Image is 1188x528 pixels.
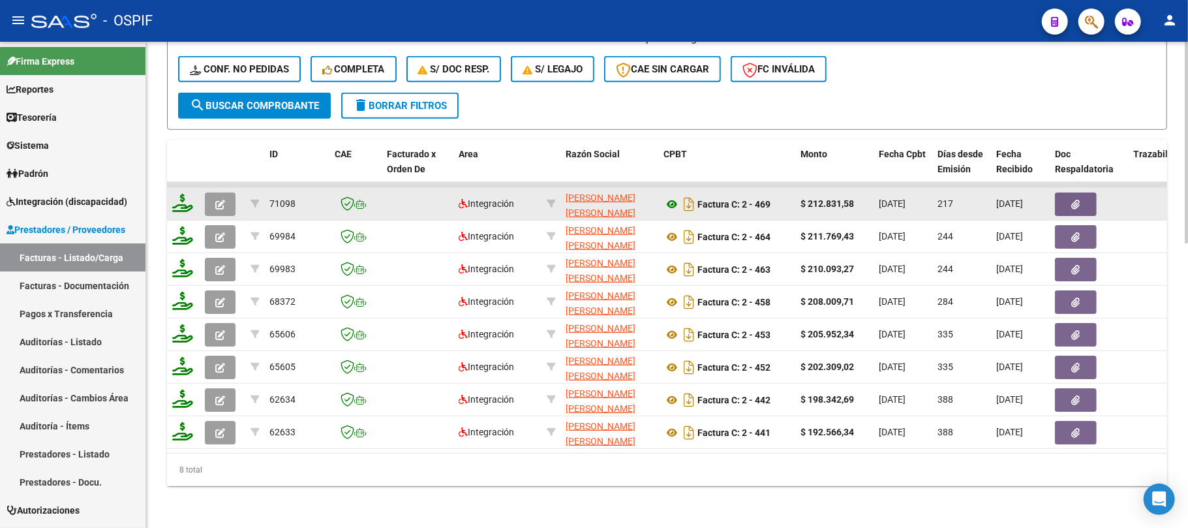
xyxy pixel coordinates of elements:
[697,427,770,438] strong: Factura C: 2 - 441
[680,390,697,411] i: Descargar documento
[680,324,697,345] i: Descargar documento
[697,362,770,373] strong: Factura C: 2 - 452
[269,427,296,437] span: 62633
[879,264,906,274] span: [DATE]
[459,264,514,274] span: Integración
[697,199,770,210] strong: Factura C: 2 - 469
[697,264,770,275] strong: Factura C: 2 - 463
[190,97,206,113] mat-icon: search
[7,54,74,69] span: Firma Express
[996,329,1023,339] span: [DATE]
[566,388,635,414] span: [PERSON_NAME] [PERSON_NAME]
[879,362,906,372] span: [DATE]
[697,330,770,340] strong: Factura C: 2 - 453
[269,198,296,209] span: 71098
[996,198,1023,209] span: [DATE]
[663,149,687,159] span: CPBT
[7,223,125,237] span: Prestadores / Proveedores
[459,296,514,307] span: Integración
[996,296,1023,307] span: [DATE]
[269,296,296,307] span: 68372
[800,198,854,209] strong: $ 212.831,58
[459,394,514,405] span: Integración
[269,231,296,241] span: 69984
[937,427,953,437] span: 388
[800,394,854,405] strong: $ 198.342,69
[879,427,906,437] span: [DATE]
[566,225,635,251] span: [PERSON_NAME] [PERSON_NAME]
[523,63,583,75] span: S/ legajo
[459,231,514,241] span: Integración
[879,231,906,241] span: [DATE]
[178,93,331,119] button: Buscar Comprobante
[341,93,459,119] button: Borrar Filtros
[459,329,514,339] span: Integración
[996,362,1023,372] span: [DATE]
[937,296,953,307] span: 284
[937,394,953,405] span: 388
[566,421,635,446] span: [PERSON_NAME] [PERSON_NAME]
[616,63,709,75] span: CAE SIN CARGAR
[697,232,770,242] strong: Factura C: 2 - 464
[269,394,296,405] span: 62634
[7,82,53,97] span: Reportes
[879,394,906,405] span: [DATE]
[658,140,795,198] datatable-header-cell: CPBT
[800,149,827,159] span: Monto
[7,166,48,181] span: Padrón
[800,329,854,339] strong: $ 205.952,34
[680,422,697,443] i: Descargar documento
[932,140,991,198] datatable-header-cell: Días desde Emisión
[996,264,1023,274] span: [DATE]
[937,362,953,372] span: 335
[269,264,296,274] span: 69983
[382,140,453,198] datatable-header-cell: Facturado x Orden De
[566,323,635,349] span: [PERSON_NAME] [PERSON_NAME]
[697,395,770,405] strong: Factura C: 2 - 442
[566,149,620,159] span: Razón Social
[680,292,697,313] i: Descargar documento
[560,140,658,198] datatable-header-cell: Razón Social
[879,149,926,159] span: Fecha Cpbt
[874,140,932,198] datatable-header-cell: Fecha Cpbt
[697,297,770,307] strong: Factura C: 2 - 458
[566,354,653,381] div: 27281085609
[566,256,653,283] div: 27281085609
[996,394,1023,405] span: [DATE]
[178,56,301,82] button: Conf. no pedidas
[879,296,906,307] span: [DATE]
[190,100,319,112] span: Buscar Comprobante
[996,427,1023,437] span: [DATE]
[800,264,854,274] strong: $ 210.093,27
[996,149,1033,174] span: Fecha Recibido
[680,194,697,215] i: Descargar documento
[329,140,382,198] datatable-header-cell: CAE
[1055,149,1114,174] span: Doc Respaldatoria
[742,63,815,75] span: FC Inválida
[311,56,397,82] button: Completa
[604,56,721,82] button: CAE SIN CARGAR
[680,226,697,247] i: Descargar documento
[800,231,854,241] strong: $ 211.769,43
[566,191,653,218] div: 27281085609
[879,198,906,209] span: [DATE]
[418,63,490,75] span: S/ Doc Resp.
[167,454,1167,486] div: 8 total
[937,198,953,209] span: 217
[459,198,514,209] span: Integración
[269,362,296,372] span: 65605
[991,140,1050,198] datatable-header-cell: Fecha Recibido
[190,63,289,75] span: Conf. no pedidas
[800,427,854,437] strong: $ 192.566,34
[10,12,26,28] mat-icon: menu
[7,503,80,518] span: Autorizaciones
[1162,12,1178,28] mat-icon: person
[680,357,697,378] i: Descargar documento
[566,258,635,283] span: [PERSON_NAME] [PERSON_NAME]
[453,140,541,198] datatable-header-cell: Area
[800,296,854,307] strong: $ 208.009,71
[387,149,436,174] span: Facturado x Orden De
[879,329,906,339] span: [DATE]
[731,56,827,82] button: FC Inválida
[566,419,653,446] div: 27281085609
